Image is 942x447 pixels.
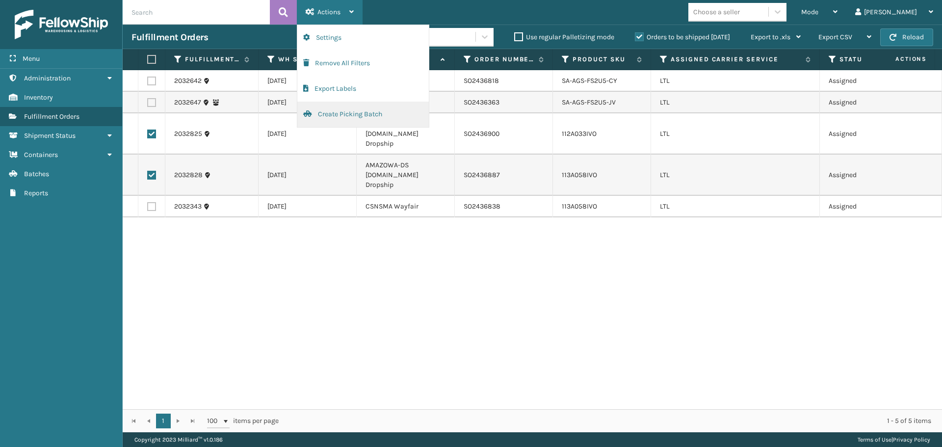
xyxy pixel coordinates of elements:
[24,151,58,159] span: Containers
[562,130,597,138] a: 112A033IVO
[134,432,223,447] p: Copyright 2023 Milliard™ v 1.0.186
[858,432,930,447] div: |
[259,155,357,196] td: [DATE]
[693,7,740,17] div: Choose a seller
[24,170,49,178] span: Batches
[292,416,931,426] div: 1 - 5 of 5 items
[455,155,553,196] td: SO2436887
[839,55,899,64] label: Status
[297,76,429,102] button: Export Labels
[820,92,918,113] td: Assigned
[818,33,852,41] span: Export CSV
[207,416,222,426] span: 100
[174,129,202,139] a: 2032825
[880,28,933,46] button: Reload
[297,51,429,76] button: Remove All Filters
[174,76,202,86] a: 2032642
[801,8,818,16] span: Mode
[357,196,455,217] td: CSNSMA Wayfair
[156,414,171,428] a: 1
[297,25,429,51] button: Settings
[24,74,71,82] span: Administration
[651,92,820,113] td: LTL
[185,55,239,64] label: Fulfillment Order Id
[562,77,617,85] a: SA-AGS-FS2U5-CY
[562,98,616,106] a: SA-AGS-FS2U5-JV
[174,202,202,211] a: 2032343
[23,54,40,63] span: Menu
[474,55,534,64] label: Order Number
[562,171,597,179] a: 113A058IVO
[651,113,820,155] td: LTL
[514,33,614,41] label: Use regular Palletizing mode
[820,113,918,155] td: Assigned
[893,436,930,443] a: Privacy Policy
[259,196,357,217] td: [DATE]
[820,196,918,217] td: Assigned
[671,55,801,64] label: Assigned Carrier Service
[297,102,429,127] button: Create Picking Batch
[751,33,790,41] span: Export to .xls
[15,10,108,39] img: logo
[259,92,357,113] td: [DATE]
[562,202,597,210] a: 113A058IVO
[24,93,53,102] span: Inventory
[24,112,79,121] span: Fulfillment Orders
[259,70,357,92] td: [DATE]
[455,113,553,155] td: SO2436900
[317,8,340,16] span: Actions
[820,155,918,196] td: Assigned
[174,98,201,107] a: 2032647
[651,155,820,196] td: LTL
[174,170,203,180] a: 2032828
[455,196,553,217] td: SO2436838
[455,70,553,92] td: SO2436818
[820,70,918,92] td: Assigned
[357,155,455,196] td: AMAZOWA-DS [DOMAIN_NAME] Dropship
[455,92,553,113] td: SO2436363
[131,31,208,43] h3: Fulfillment Orders
[24,131,76,140] span: Shipment Status
[635,33,730,41] label: Orders to be shipped [DATE]
[651,70,820,92] td: LTL
[864,51,933,67] span: Actions
[573,55,632,64] label: Product SKU
[858,436,891,443] a: Terms of Use
[24,189,48,197] span: Reports
[651,196,820,217] td: LTL
[357,113,455,155] td: AMAZOWA-DS [DOMAIN_NAME] Dropship
[259,113,357,155] td: [DATE]
[278,55,338,64] label: WH Ship By Date
[207,414,279,428] span: items per page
